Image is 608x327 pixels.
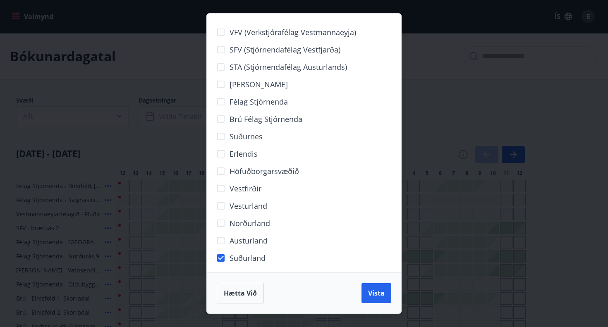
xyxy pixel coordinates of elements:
[230,27,356,38] span: VFV (Verkstjórafélag Vestmannaeyja)
[230,114,302,124] span: Brú félag stjórnenda
[230,200,267,211] span: Vesturland
[224,289,257,298] span: Hætta við
[230,96,288,107] span: Félag stjórnenda
[230,183,261,194] span: Vestfirðir
[230,235,268,246] span: Austurland
[230,218,270,229] span: Norðurland
[361,283,391,303] button: Vista
[230,44,340,55] span: SFV (Stjórnendafélag Vestfjarða)
[368,289,385,298] span: Vista
[230,131,263,142] span: Suðurnes
[230,62,347,72] span: STA (Stjórnendafélag Austurlands)
[230,148,258,159] span: Erlendis
[217,283,264,303] button: Hætta við
[230,79,288,90] span: [PERSON_NAME]
[230,166,299,177] span: Höfuðborgarsvæðið
[230,253,266,263] span: Suðurland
